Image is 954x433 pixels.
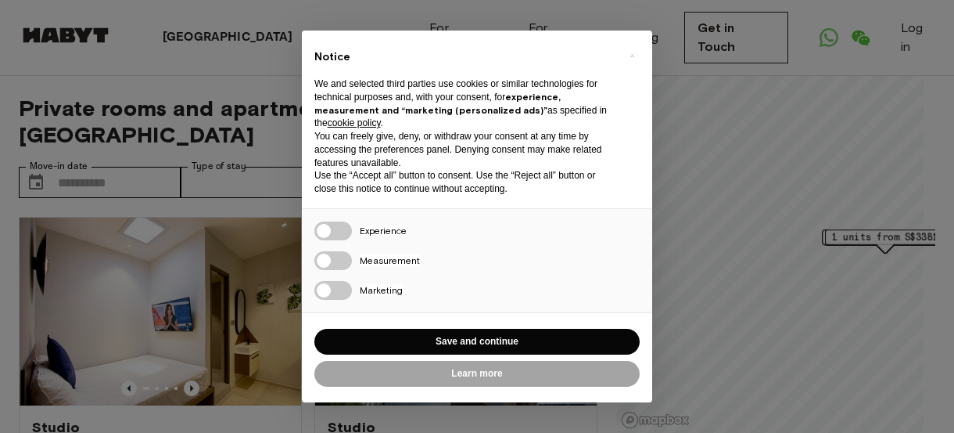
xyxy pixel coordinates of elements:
strong: experience, measurement and “marketing (personalized ads)” [314,91,561,116]
button: Close this notice [619,43,644,68]
p: You can freely give, deny, or withdraw your consent at any time by accessing the preferences pane... [314,130,615,169]
a: cookie policy [328,117,381,128]
span: Marketing [360,284,403,296]
p: Use the “Accept all” button to consent. Use the “Reject all” button or close this notice to conti... [314,169,615,196]
span: Experience [360,225,407,236]
span: × [629,46,635,65]
p: We and selected third parties use cookies or similar technologies for technical purposes and, wit... [314,78,615,130]
h2: Notice [314,49,615,65]
span: Measurement [360,254,420,266]
button: Learn more [314,361,640,387]
button: Save and continue [314,329,640,355]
